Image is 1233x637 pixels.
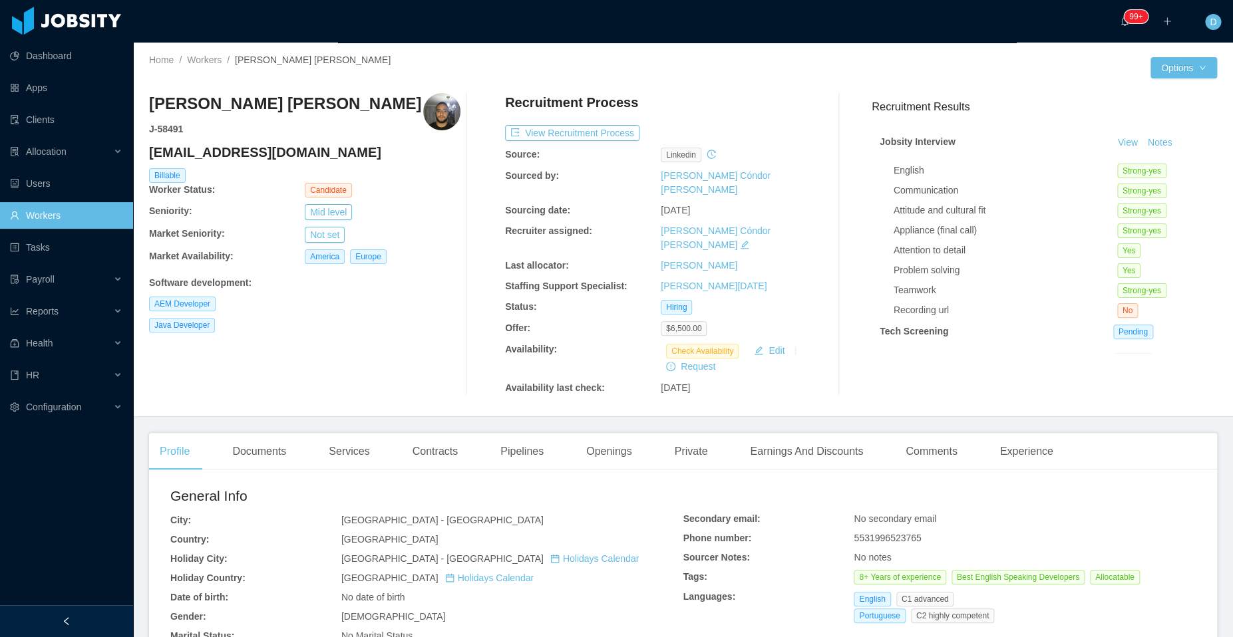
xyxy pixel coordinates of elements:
[170,485,683,507] h2: General Info
[880,136,956,147] strong: Jobsity Interview
[1150,57,1217,78] button: Optionsicon: down
[423,93,460,130] img: af26a26b-3335-4d9f-96fe-a9fb95d4fba4_68dfdc60c8a5c-400w.png
[505,281,627,291] b: Staffing Support Specialist:
[305,227,345,243] button: Not set
[10,402,19,412] i: icon: setting
[149,205,192,216] b: Seniority:
[894,184,1117,197] div: Communication
[490,433,554,470] div: Pipelines
[318,433,380,470] div: Services
[170,534,209,545] b: Country:
[894,203,1117,217] div: Attitude and cultural fit
[149,184,215,195] b: Worker Status:
[661,358,721,374] button: icon: exclamation-circleRequest
[505,205,570,215] b: Sourcing date:
[683,513,761,524] b: Secondary email:
[505,225,592,236] b: Recruiter assigned:
[1117,223,1166,238] span: Strong-yes
[305,183,352,197] span: Candidate
[10,106,122,133] a: icon: auditClients
[505,322,530,333] b: Offer:
[341,534,439,545] span: [GEOGRAPHIC_DATA]
[26,274,55,285] span: Payroll
[26,338,53,348] span: Health
[1117,263,1141,278] span: Yes
[341,573,534,583] span: [GEOGRAPHIC_DATA]
[505,149,540,160] b: Source:
[1124,10,1148,23] sup: 333
[350,249,387,264] span: Europe
[505,170,559,181] b: Sourced by:
[661,281,767,291] a: [PERSON_NAME][DATE]
[505,260,569,271] b: Last allocator:
[661,170,771,195] a: [PERSON_NAME] Cóndor [PERSON_NAME]
[707,150,716,159] i: icon: history
[505,125,639,141] button: icon: exportView Recruitment Process
[1210,14,1216,30] span: D
[149,433,200,470] div: Profile
[894,303,1117,317] div: Recording url
[1117,184,1166,198] span: Strong-yes
[149,124,183,134] strong: J- 58491
[10,234,122,261] a: icon: profileTasks
[550,554,560,563] i: icon: calendar
[26,306,59,317] span: Reports
[235,55,391,65] span: [PERSON_NAME] [PERSON_NAME]
[149,143,460,162] h4: [EMAIL_ADDRESS][DOMAIN_NAME]
[10,202,122,229] a: icon: userWorkers
[1117,164,1166,178] span: Strong-yes
[1117,303,1138,318] span: No
[170,592,228,602] b: Date of birth:
[170,515,191,525] b: City:
[505,301,536,312] b: Status:
[894,243,1117,257] div: Attention to detail
[305,204,352,220] button: Mid level
[149,318,215,332] span: Java Developer
[10,74,122,101] a: icon: appstoreApps
[661,260,737,271] a: [PERSON_NAME]
[26,146,67,157] span: Allocation
[149,228,225,239] b: Market Seniority:
[854,533,921,543] span: 5531996523765
[505,128,639,138] a: icon: exportView Recruitment Process
[894,263,1117,277] div: Problem solving
[989,433,1064,470] div: Experience
[895,433,968,470] div: Comments
[1117,283,1166,298] span: Strong-yes
[911,608,994,623] span: C2 highly competent
[149,168,186,183] span: Billable
[222,433,297,470] div: Documents
[1113,324,1153,339] span: Pending
[894,164,1117,178] div: English
[149,93,421,114] h3: [PERSON_NAME] [PERSON_NAME]
[1143,135,1178,151] button: Notes
[10,307,19,316] i: icon: line-chart
[10,147,19,156] i: icon: solution
[305,249,345,264] span: America
[149,277,252,288] b: Software development :
[10,370,19,380] i: icon: book
[149,55,174,65] a: Home
[26,370,39,380] span: HR
[740,240,749,249] i: icon: edit
[872,98,1217,115] h3: Recruitment Results
[170,611,206,622] b: Gender:
[683,552,750,563] b: Sourcer Notes:
[952,570,1085,584] span: Best English Speaking Developers
[854,552,891,563] span: No notes
[683,591,736,602] b: Languages:
[179,55,182,65] span: /
[187,55,222,65] a: Workers
[341,553,639,564] span: [GEOGRAPHIC_DATA] - [GEOGRAPHIC_DATA]
[661,321,707,336] span: $6,500.00
[894,223,1117,237] div: Appliance (final call)
[661,300,692,315] span: Hiring
[854,513,936,524] span: No secondary email
[854,592,890,606] span: English
[749,342,790,358] button: icon: editEdit
[1120,17,1129,26] i: icon: bell
[26,402,81,412] span: Configuration
[739,433,874,470] div: Earnings And Discounts
[1117,203,1166,218] span: Strong-yes
[505,93,638,112] h4: Recruitment Process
